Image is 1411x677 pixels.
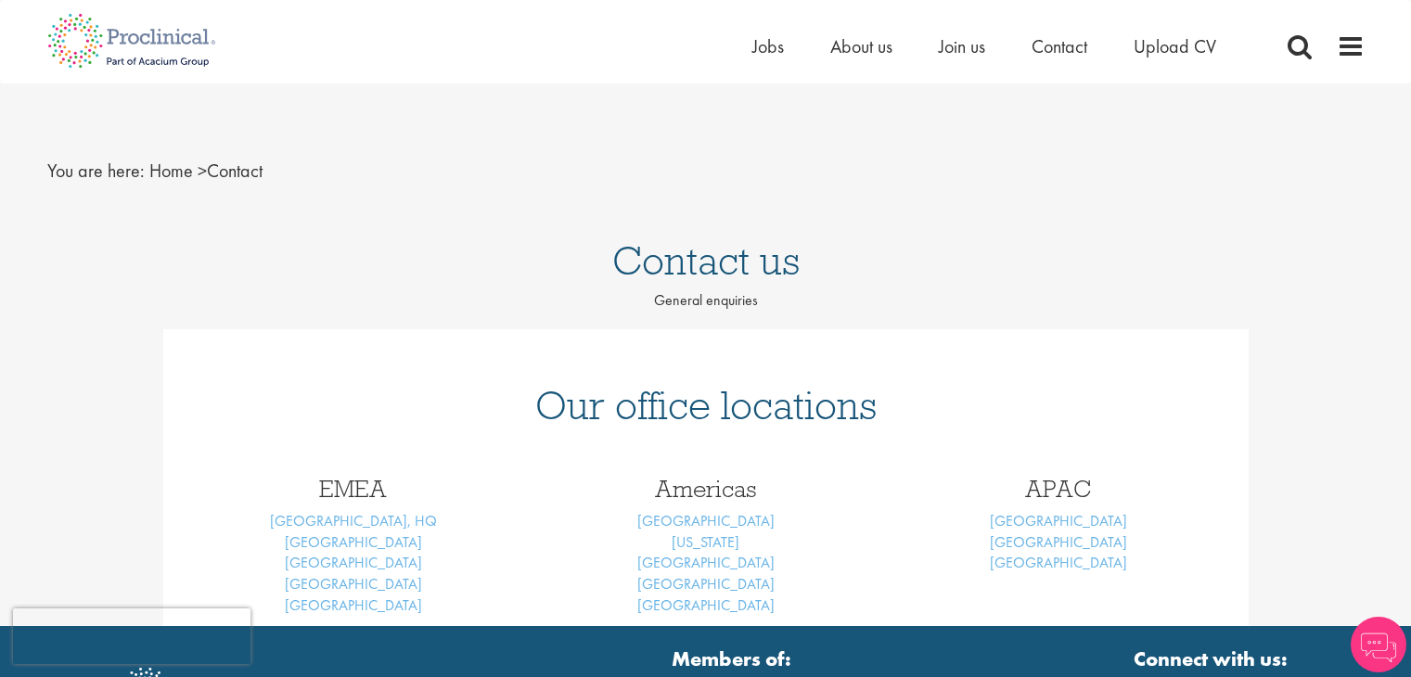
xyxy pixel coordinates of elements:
[830,34,892,58] a: About us
[47,159,145,183] span: You are here:
[672,532,739,552] a: [US_STATE]
[637,511,775,530] a: [GEOGRAPHIC_DATA]
[285,553,422,572] a: [GEOGRAPHIC_DATA]
[637,574,775,594] a: [GEOGRAPHIC_DATA]
[13,608,250,664] iframe: reCAPTCHA
[990,511,1127,530] a: [GEOGRAPHIC_DATA]
[191,385,1221,426] h1: Our office locations
[285,574,422,594] a: [GEOGRAPHIC_DATA]
[417,645,1047,673] strong: Members of:
[285,595,422,615] a: [GEOGRAPHIC_DATA]
[191,477,516,501] h3: EMEA
[198,159,207,183] span: >
[990,553,1127,572] a: [GEOGRAPHIC_DATA]
[270,511,437,530] a: [GEOGRAPHIC_DATA], HQ
[544,477,868,501] h3: Americas
[896,477,1221,501] h3: APAC
[637,553,775,572] a: [GEOGRAPHIC_DATA]
[1134,645,1291,673] strong: Connect with us:
[990,532,1127,552] a: [GEOGRAPHIC_DATA]
[752,34,784,58] a: Jobs
[1134,34,1216,58] a: Upload CV
[149,159,263,183] span: Contact
[1032,34,1087,58] a: Contact
[285,532,422,552] a: [GEOGRAPHIC_DATA]
[637,595,775,615] a: [GEOGRAPHIC_DATA]
[939,34,985,58] a: Join us
[1351,617,1406,672] img: Chatbot
[149,159,193,183] a: breadcrumb link to Home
